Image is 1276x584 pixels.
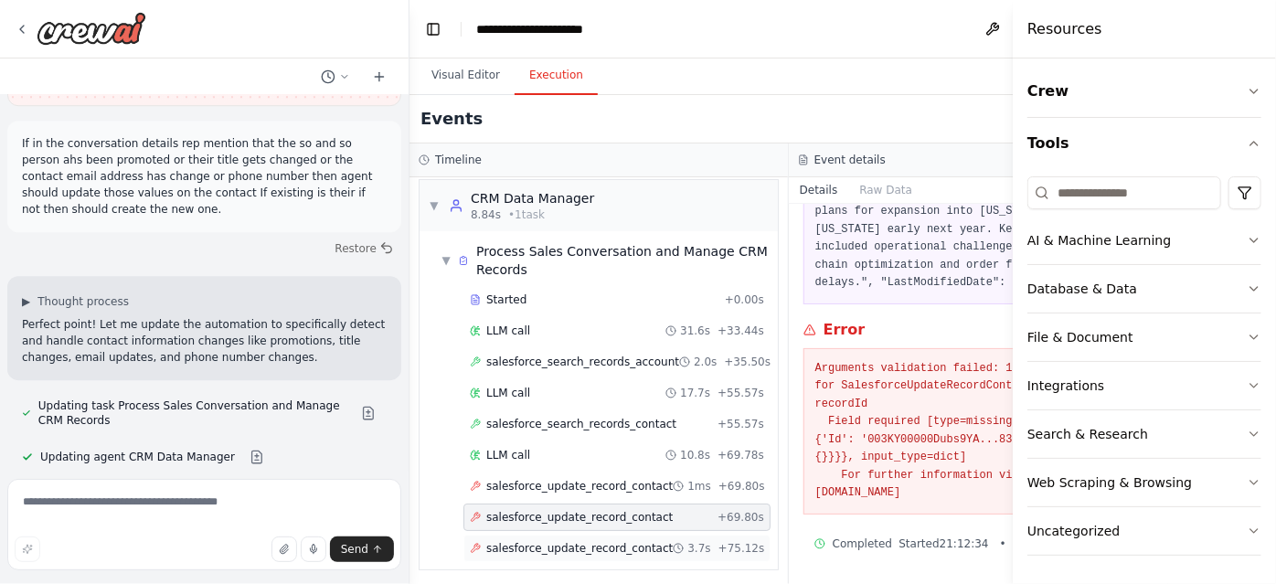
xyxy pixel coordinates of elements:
div: Tools [1027,169,1261,570]
span: Started [486,292,526,307]
span: 10.8s [680,448,710,462]
span: 3.7s [687,541,710,556]
div: Integrations [1027,377,1104,395]
button: Switch to previous chat [314,66,357,88]
span: + 69.78s [718,448,764,462]
span: ▼ [441,253,451,268]
span: 31.6s [680,324,710,338]
span: + 55.57s [718,417,764,431]
div: Uncategorized [1027,522,1120,540]
span: Process Sales Conversation and Manage CRM Records [476,242,771,279]
span: LLM call [486,324,530,338]
button: Crew [1027,66,1261,117]
span: salesforce_search_records_account [486,355,679,369]
p: Perfect point! Let me update the automation to specifically detect and handle contact information... [22,316,387,366]
span: + 33.44s [718,324,764,338]
button: Hide left sidebar [420,16,446,42]
span: salesforce_search_records_contact [486,417,676,431]
span: Send [341,542,368,557]
button: Visual Editor [417,57,515,95]
button: ▶Thought process [22,294,129,309]
button: Raw Data [848,177,923,203]
button: Improve this prompt [15,536,40,562]
div: AI & Machine Learning [1027,231,1171,250]
span: LLM call [486,386,530,400]
button: Integrations [1027,362,1261,409]
pre: Arguments validation failed: 1 validation error for SalesforceUpdateRecordContactSchema recordId ... [815,360,1142,503]
span: Started 21:12:34 [899,536,989,551]
button: Database & Data [1027,265,1261,313]
span: • 1 task [508,207,545,222]
button: Click to speak your automation idea [301,536,326,562]
button: Restore [327,236,401,261]
span: Completed [833,536,892,551]
button: Uncategorized [1027,507,1261,555]
span: + 55.57s [718,386,764,400]
span: + 35.50s [724,355,771,369]
span: LLM call [486,448,530,462]
span: salesforce_update_record_contact [486,510,673,525]
button: Send [330,536,394,562]
button: Search & Research [1027,410,1261,458]
span: salesforce_update_record_contact [486,479,673,494]
button: Execution [515,57,598,95]
h3: Event details [814,153,886,167]
div: CRM Data Manager [471,189,594,207]
span: • [1000,536,1006,551]
span: + 69.80s [718,510,764,525]
span: Updating task Process Sales Conversation and Manage CRM Records [38,398,346,428]
h3: Error [824,319,866,341]
img: Logo [37,12,146,45]
button: Start a new chat [365,66,394,88]
button: Details [789,177,849,203]
div: File & Document [1027,328,1133,346]
span: + 0.00s [725,292,764,307]
h4: Resources [1027,18,1102,40]
div: Database & Data [1027,280,1137,298]
p: If in the conversation details rep mention that the so and so person ahs been promoted or their t... [22,135,387,218]
span: salesforce_update_record_contact [486,541,673,556]
h3: Timeline [435,153,482,167]
button: AI & Machine Learning [1027,217,1261,264]
span: + 75.12s [718,541,765,556]
button: Web Scraping & Browsing [1027,459,1261,506]
h2: Events [420,106,483,132]
button: Upload files [271,536,297,562]
span: Thought process [37,294,129,309]
span: 1ms [687,479,711,494]
div: Web Scraping & Browsing [1027,473,1192,492]
pre: {"Id": "003KY00000Dubs9YAB", "Title": "VP of Operations", "Description": "Discussed company's pla... [815,167,1142,292]
div: Search & Research [1027,425,1148,443]
button: Tools [1027,118,1261,169]
nav: breadcrumb [476,20,618,38]
span: + 69.80s [718,479,765,494]
span: ▼ [429,198,440,213]
span: 8.84s [471,207,501,222]
span: ▶ [22,294,30,309]
span: 2.0s [694,355,717,369]
span: 17.7s [680,386,710,400]
button: File & Document [1027,313,1261,361]
span: Updating agent CRM Data Manager [40,450,235,464]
